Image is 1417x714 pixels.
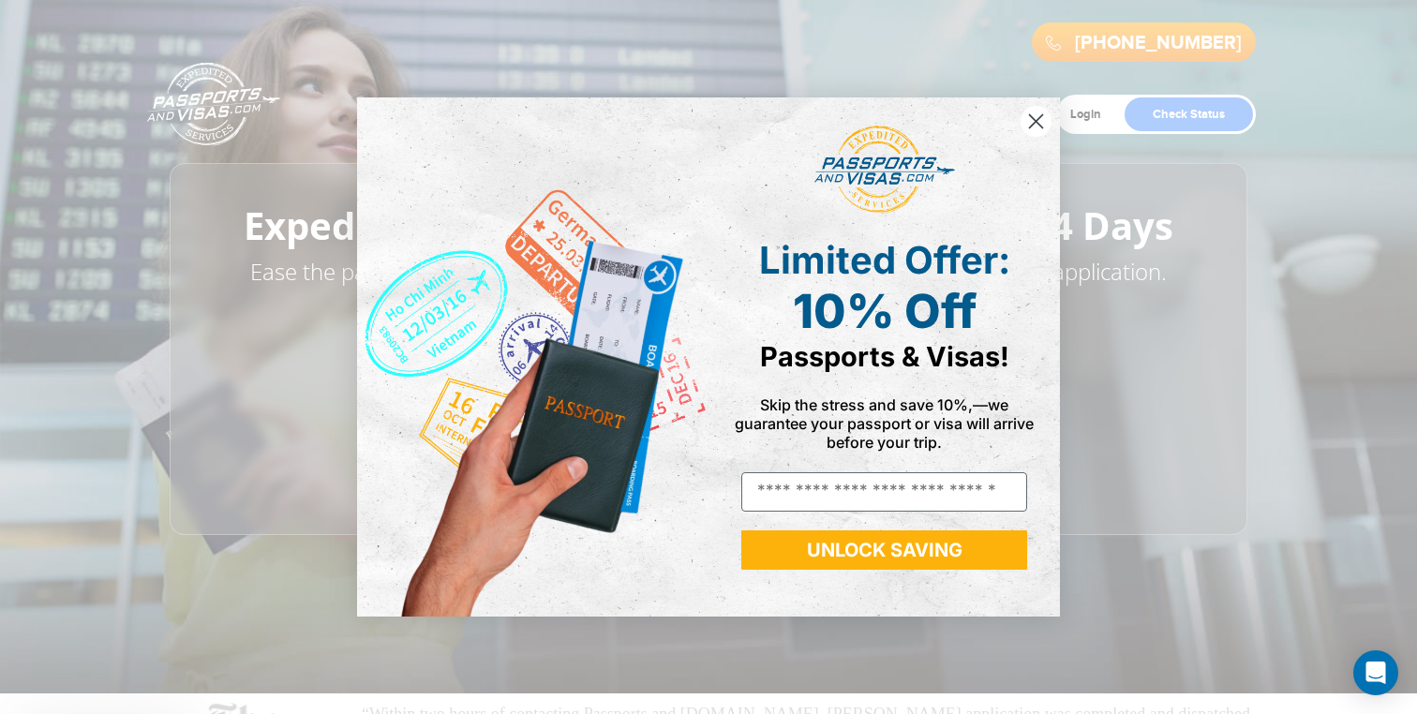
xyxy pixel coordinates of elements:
div: Open Intercom Messenger [1353,650,1398,695]
span: Limited Offer: [759,237,1010,283]
img: passports and visas [814,126,955,214]
span: 10% Off [793,283,977,339]
button: UNLOCK SAVING [741,530,1027,570]
span: Passports & Visas! [760,340,1009,373]
img: de9cda0d-0715-46ca-9a25-073762a91ba7.png [357,97,708,616]
button: Close dialog [1020,105,1052,138]
span: Skip the stress and save 10%,—we guarantee your passport or visa will arrive before your trip. [735,395,1034,452]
